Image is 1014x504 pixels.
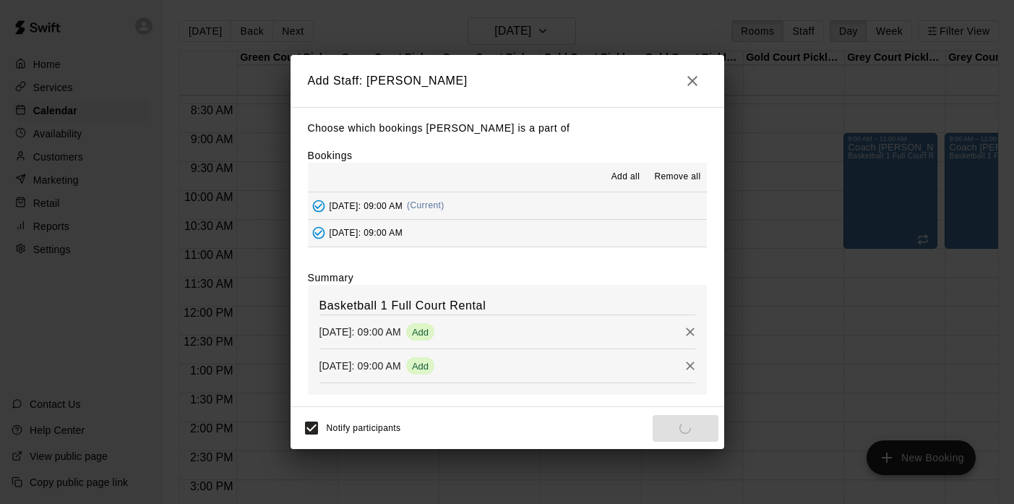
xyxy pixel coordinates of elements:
label: Summary [308,270,354,285]
button: Remove [679,355,701,377]
span: Add all [611,170,640,184]
button: Added - Collect Payment[DATE]: 09:00 AM [308,220,707,247]
button: Add all [602,166,648,189]
span: Add [406,327,434,338]
span: (Current) [407,200,444,210]
p: [DATE]: 09:00 AM [319,325,401,339]
button: Remove [679,321,701,343]
label: Bookings [308,150,353,161]
p: [DATE]: 09:00 AM [319,359,401,373]
span: Notify participants [327,424,401,434]
button: Added - Collect Payment [308,222,330,244]
button: Remove all [648,166,706,189]
span: [DATE]: 09:00 AM [330,200,403,210]
button: Added - Collect Payment [308,195,330,217]
h2: Add Staff: [PERSON_NAME] [291,55,724,107]
span: Remove all [654,170,700,184]
button: Added - Collect Payment[DATE]: 09:00 AM(Current) [308,192,707,219]
span: [DATE]: 09:00 AM [330,228,403,238]
h6: Basketball 1 Full Court Rental [319,296,695,315]
p: Choose which bookings [PERSON_NAME] is a part of [308,119,707,137]
span: Add [406,361,434,372]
